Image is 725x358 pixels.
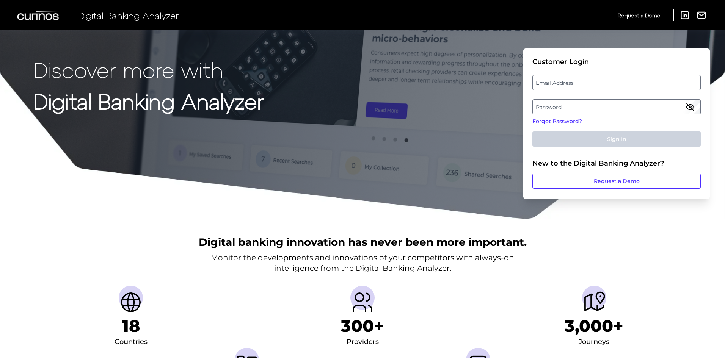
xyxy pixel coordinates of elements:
[532,174,701,189] a: Request a Demo
[211,252,514,274] p: Monitor the developments and innovations of your competitors with always-on intelligence from the...
[122,316,140,336] h1: 18
[350,290,375,314] img: Providers
[618,12,660,19] span: Request a Demo
[347,336,379,348] div: Providers
[115,336,148,348] div: Countries
[17,11,60,20] img: Curinos
[533,100,700,114] label: Password
[532,159,701,167] div: New to the Digital Banking Analyzer?
[533,76,700,89] label: Email Address
[582,290,606,314] img: Journeys
[33,88,264,114] strong: Digital Banking Analyzer
[33,58,264,81] p: Discover more with
[532,131,701,147] button: Sign In
[532,58,701,66] div: Customer Login
[532,117,701,125] a: Forgot Password?
[565,316,623,336] h1: 3,000+
[341,316,384,336] h1: 300+
[199,235,527,249] h2: Digital banking innovation has never been more important.
[119,290,143,314] img: Countries
[618,9,660,22] a: Request a Demo
[78,10,179,21] span: Digital Banking Analyzer
[579,336,609,348] div: Journeys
